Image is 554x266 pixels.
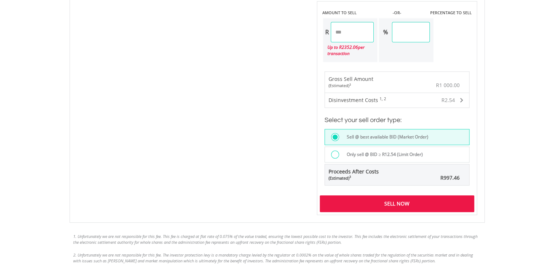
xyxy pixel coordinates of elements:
[349,175,351,179] sup: 3
[379,22,392,42] div: %
[392,10,401,16] label: -OR-
[323,22,331,42] div: R
[329,168,379,181] span: Proceeds After Costs
[349,82,351,86] sup: 3
[342,150,423,159] label: Only sell @ BID ≥ R12.54 (Limit Order)
[329,75,373,89] div: Gross Sell Amount
[73,252,481,263] li: 2. Unfortunately we are not responsible for this fee. The investor protection levy is a mandatory...
[325,115,469,125] h3: Select your sell order type:
[342,44,358,50] span: 2352.06
[441,97,455,103] span: R2.54
[342,133,428,141] label: Sell @ best available BID (Market Order)
[440,174,460,181] span: R997.46
[73,234,481,245] li: 1. Unfortunately we are not responsible for this fee. This fee is charged at flat rate of 0.075% ...
[323,42,374,58] div: Up to R per transaction
[436,82,460,89] span: R1 000.00
[322,10,357,16] label: AMOUNT TO SELL
[329,175,379,181] div: (Estimated)
[320,195,474,212] div: Sell Now
[380,96,386,101] sup: 1, 2
[430,10,471,16] label: PERCENTAGE TO SELL
[329,83,373,89] div: (Estimated)
[329,97,378,103] span: Disinvestment Costs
